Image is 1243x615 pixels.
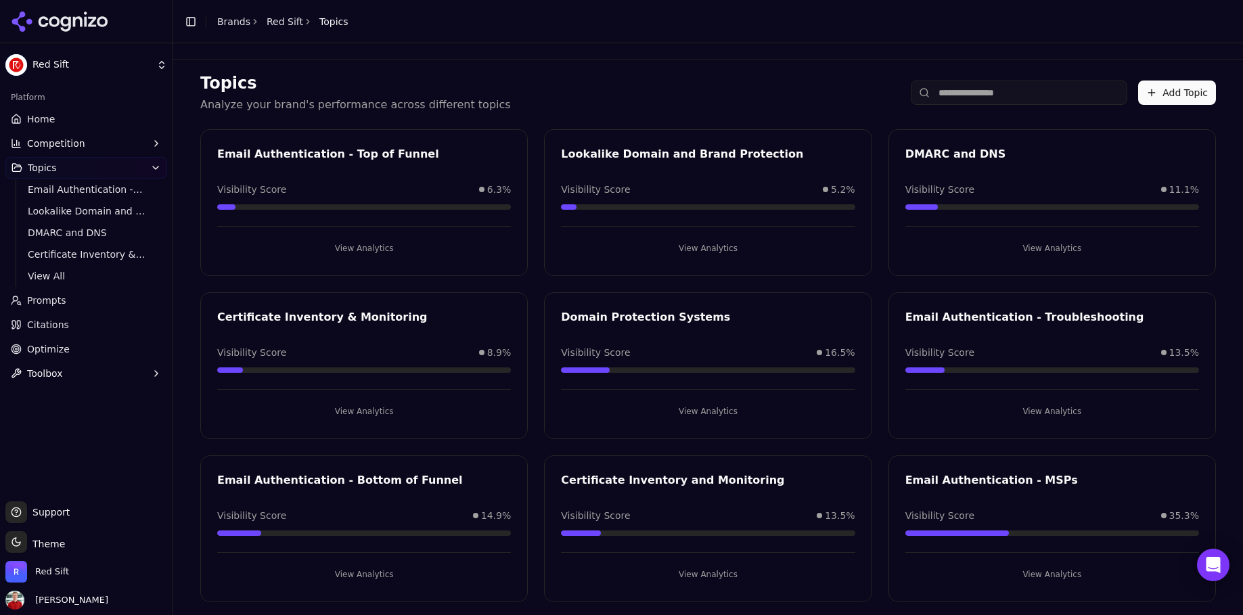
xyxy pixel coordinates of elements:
[1169,183,1199,196] span: 11.1%
[5,338,167,360] a: Optimize
[487,183,512,196] span: 6.3%
[561,237,855,259] button: View Analytics
[30,594,108,606] span: [PERSON_NAME]
[28,248,145,261] span: Certificate Inventory & Monitoring
[27,505,70,519] span: Support
[561,146,855,162] div: Lookalike Domain and Brand Protection
[217,346,286,359] span: Visibility Score
[5,591,108,610] button: Open user button
[905,183,974,196] span: Visibility Score
[22,180,151,199] a: Email Authentication - Top of Funnel
[217,309,511,325] div: Certificate Inventory & Monitoring
[28,226,145,240] span: DMARC and DNS
[905,346,974,359] span: Visibility Score
[905,309,1199,325] div: Email Authentication - Troubleshooting
[22,267,151,286] a: View All
[217,16,250,27] a: Brands
[217,183,286,196] span: Visibility Score
[22,202,151,221] a: Lookalike Domain and Brand Protection
[35,566,69,578] span: Red Sift
[1169,509,1199,522] span: 35.3%
[267,15,303,28] a: Red Sift
[28,204,145,218] span: Lookalike Domain and Brand Protection
[217,564,511,585] button: View Analytics
[905,509,974,522] span: Visibility Score
[561,401,855,422] button: View Analytics
[5,87,167,108] div: Platform
[28,269,145,283] span: View All
[561,564,855,585] button: View Analytics
[5,54,27,76] img: Red Sift
[217,237,511,259] button: View Analytics
[22,223,151,242] a: DMARC and DNS
[1169,346,1199,359] span: 13.5%
[561,183,630,196] span: Visibility Score
[905,237,1199,259] button: View Analytics
[561,309,855,325] div: Domain Protection Systems
[32,59,151,71] span: Red Sift
[825,509,855,522] span: 13.5%
[1138,81,1216,105] button: Add Topic
[5,363,167,384] button: Toolbox
[27,367,63,380] span: Toolbox
[27,318,69,332] span: Citations
[22,245,151,264] a: Certificate Inventory & Monitoring
[200,72,511,94] h1: Topics
[27,294,66,307] span: Prompts
[200,97,511,113] p: Analyze your brand's performance across different topics
[5,561,69,583] button: Open organization switcher
[27,137,85,150] span: Competition
[28,161,57,175] span: Topics
[561,346,630,359] span: Visibility Score
[831,183,855,196] span: 5.2%
[5,157,167,179] button: Topics
[561,472,855,488] div: Certificate Inventory and Monitoring
[905,146,1199,162] div: DMARC and DNS
[217,401,511,422] button: View Analytics
[5,591,24,610] img: Jack Lilley
[5,314,167,336] a: Citations
[217,146,511,162] div: Email Authentication - Top of Funnel
[217,15,348,28] nav: breadcrumb
[5,133,167,154] button: Competition
[5,108,167,130] a: Home
[217,509,286,522] span: Visibility Score
[217,472,511,488] div: Email Authentication - Bottom of Funnel
[5,561,27,583] img: Red Sift
[27,112,55,126] span: Home
[905,401,1199,422] button: View Analytics
[28,183,145,196] span: Email Authentication - Top of Funnel
[319,15,348,28] span: Topics
[487,346,512,359] span: 8.9%
[5,290,167,311] a: Prompts
[27,342,70,356] span: Optimize
[1197,549,1229,581] div: Open Intercom Messenger
[481,509,511,522] span: 14.9%
[905,564,1199,585] button: View Analytics
[905,472,1199,488] div: Email Authentication - MSPs
[825,346,855,359] span: 16.5%
[27,539,65,549] span: Theme
[561,509,630,522] span: Visibility Score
